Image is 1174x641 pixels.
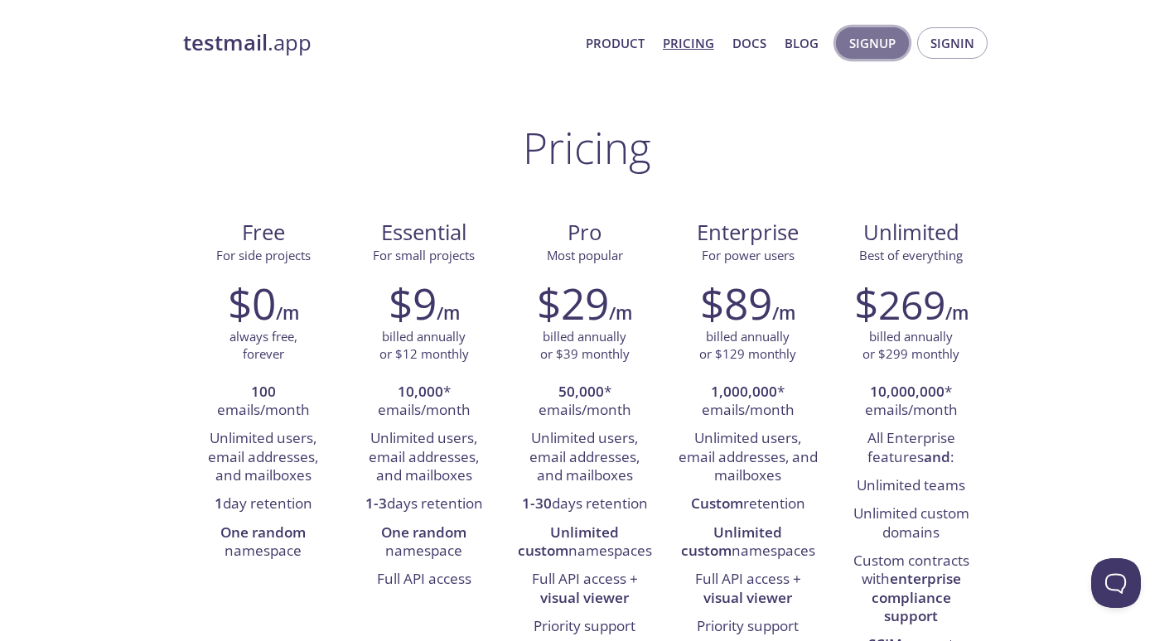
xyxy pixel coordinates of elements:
[373,247,475,263] span: For small projects
[228,278,276,328] h2: $0
[381,523,466,542] strong: One random
[700,278,772,328] h2: $89
[859,247,963,263] span: Best of everything
[691,494,743,513] strong: Custom
[878,277,945,331] span: 269
[517,425,653,490] li: Unlimited users, email addresses, and mailboxes
[678,425,819,490] li: Unlimited users, email addresses, and mailboxes
[251,382,276,401] strong: 100
[523,123,651,172] h1: Pricing
[183,29,573,57] a: testmail.app
[699,328,796,364] p: billed annually or $129 monthly
[843,472,979,500] li: Unlimited teams
[215,494,223,513] strong: 1
[547,247,623,263] span: Most popular
[379,328,469,364] p: billed annually or $12 monthly
[1091,558,1141,608] iframe: Help Scout Beacon - Open
[276,299,299,327] h6: /m
[678,566,819,613] li: Full API access +
[196,219,331,247] span: Free
[365,494,387,513] strong: 1-3
[678,490,819,518] li: retention
[679,219,818,247] span: Enterprise
[872,569,961,625] strong: enterprise compliance support
[517,566,653,613] li: Full API access +
[843,500,979,547] li: Unlimited custom domains
[711,382,777,401] strong: 1,000,000
[229,328,297,364] p: always free, forever
[356,566,492,594] li: Full API access
[870,382,945,401] strong: 10,000,000
[356,519,492,566] li: namespace
[517,519,653,566] li: namespaces
[678,613,819,641] li: Priority support
[663,32,714,54] a: Pricing
[785,32,819,54] a: Blog
[609,299,632,327] h6: /m
[924,447,950,466] strong: and
[356,378,492,426] li: * emails/month
[540,588,629,607] strong: visual viewer
[678,519,819,566] li: namespaces
[356,425,492,490] li: Unlimited users, email addresses, and mailboxes
[196,519,331,566] li: namespace
[772,299,795,327] h6: /m
[517,613,653,641] li: Priority support
[356,490,492,518] li: days retention
[836,27,909,59] button: Signup
[849,32,896,54] span: Signup
[854,278,945,328] h2: $
[196,425,331,490] li: Unlimited users, email addresses, and mailboxes
[540,328,630,364] p: billed annually or $39 monthly
[945,299,969,327] h6: /m
[196,490,331,518] li: day retention
[917,27,988,59] button: Signin
[930,32,974,54] span: Signin
[522,494,552,513] strong: 1-30
[702,247,795,263] span: For power users
[863,218,959,247] span: Unlimited
[862,328,959,364] p: billed annually or $299 monthly
[196,378,331,426] li: emails/month
[843,425,979,472] li: All Enterprise features :
[681,523,783,560] strong: Unlimited custom
[703,588,792,607] strong: visual viewer
[586,32,645,54] a: Product
[398,382,443,401] strong: 10,000
[220,523,306,542] strong: One random
[732,32,766,54] a: Docs
[389,278,437,328] h2: $9
[183,28,268,57] strong: testmail
[518,219,652,247] span: Pro
[558,382,604,401] strong: 50,000
[517,490,653,518] li: days retention
[843,547,979,631] li: Custom contracts with
[518,523,620,560] strong: Unlimited custom
[216,247,311,263] span: For side projects
[537,278,609,328] h2: $29
[357,219,491,247] span: Essential
[843,378,979,426] li: * emails/month
[437,299,460,327] h6: /m
[517,378,653,426] li: * emails/month
[678,378,819,426] li: * emails/month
